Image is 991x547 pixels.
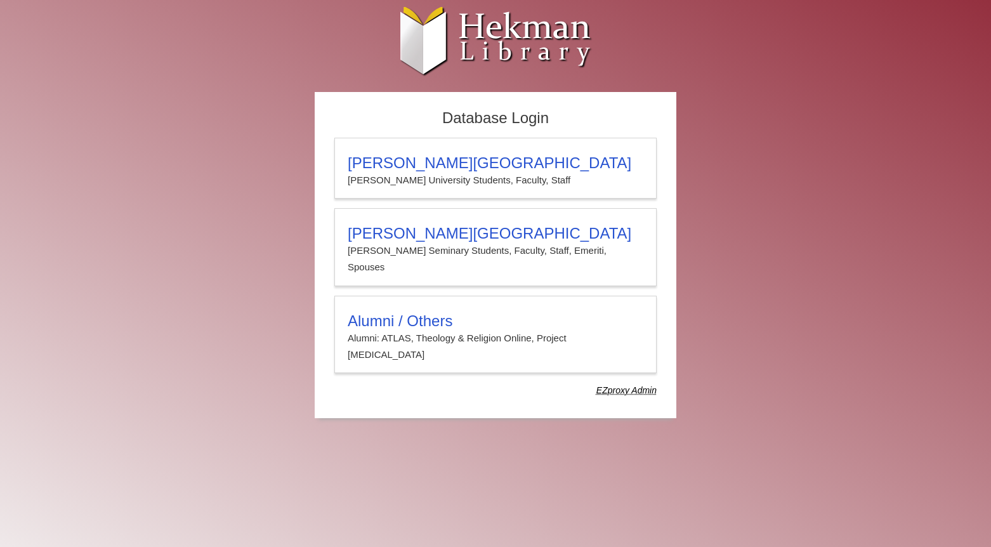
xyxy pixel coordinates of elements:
[348,172,643,188] p: [PERSON_NAME] University Students, Faculty, Staff
[348,154,643,172] h3: [PERSON_NAME][GEOGRAPHIC_DATA]
[348,330,643,364] p: Alumni: ATLAS, Theology & Religion Online, Project [MEDICAL_DATA]
[334,138,657,199] a: [PERSON_NAME][GEOGRAPHIC_DATA][PERSON_NAME] University Students, Faculty, Staff
[348,225,643,242] h3: [PERSON_NAME][GEOGRAPHIC_DATA]
[596,385,657,395] dfn: Use Alumni login
[348,242,643,276] p: [PERSON_NAME] Seminary Students, Faculty, Staff, Emeriti, Spouses
[334,208,657,286] a: [PERSON_NAME][GEOGRAPHIC_DATA][PERSON_NAME] Seminary Students, Faculty, Staff, Emeriti, Spouses
[348,312,643,364] summary: Alumni / OthersAlumni: ATLAS, Theology & Religion Online, Project [MEDICAL_DATA]
[348,312,643,330] h3: Alumni / Others
[328,105,663,131] h2: Database Login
